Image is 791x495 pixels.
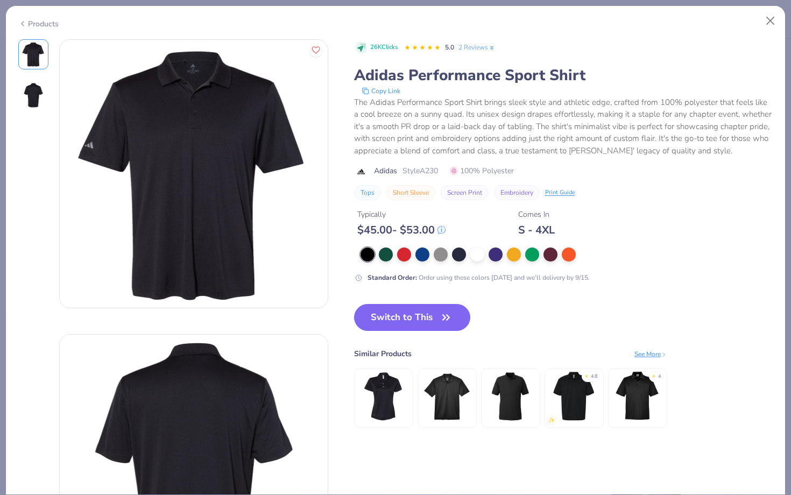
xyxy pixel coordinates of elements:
div: 4.8 [591,373,597,380]
span: 26K Clicks [370,43,398,52]
div: Print Guide [545,188,575,197]
img: brand logo [354,167,369,176]
img: Team 365 Men's Zone Performance Polo [612,371,663,422]
img: Gildan Adult 6 Oz. 50/50 Jersey Polo [548,371,599,422]
button: Switch to This [354,304,471,331]
div: Order using these colors [DATE] and we’ll delivery by 9/15. [368,273,590,282]
button: Screen Print [441,185,489,200]
img: UltraClub Men's Cool & Dry Sport Polo [421,371,472,422]
div: The Adidas Performance Sport Shirt brings sleek style and athletic edge, crafted from 100% polyes... [354,96,773,157]
span: 5.0 [445,43,454,52]
div: $ 45.00 - $ 53.00 [357,223,446,237]
span: 100% Polyester [450,165,514,176]
div: S - 4XL [518,223,555,237]
div: 4 [658,373,661,380]
div: Typically [357,209,446,220]
button: Like [309,43,323,57]
img: Adidas Women's Performance Sport Shirt [358,371,409,422]
button: Close [760,11,781,31]
div: 5.0 Stars [404,39,441,56]
div: Similar Products [354,348,412,359]
img: Front [20,41,46,67]
div: Products [18,18,59,30]
button: Embroidery [494,185,540,200]
div: See More [634,349,667,359]
div: Adidas Performance Sport Shirt [354,65,773,86]
div: Comes In [518,209,555,220]
button: Short Sleeve [386,185,435,200]
button: copy to clipboard [358,86,404,96]
div: ★ [584,373,589,377]
img: newest.gif [548,417,555,423]
span: Style A230 [402,165,438,176]
img: Devon & Jones Men's CrownLux Performance™ Plaited Tipped Polo [485,371,536,422]
span: Adidas [374,165,397,176]
img: Front [60,40,328,308]
img: Back [20,82,46,108]
div: ★ [652,373,656,377]
a: 2 Reviews [458,43,496,52]
button: Tops [354,185,381,200]
strong: Standard Order : [368,273,417,282]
